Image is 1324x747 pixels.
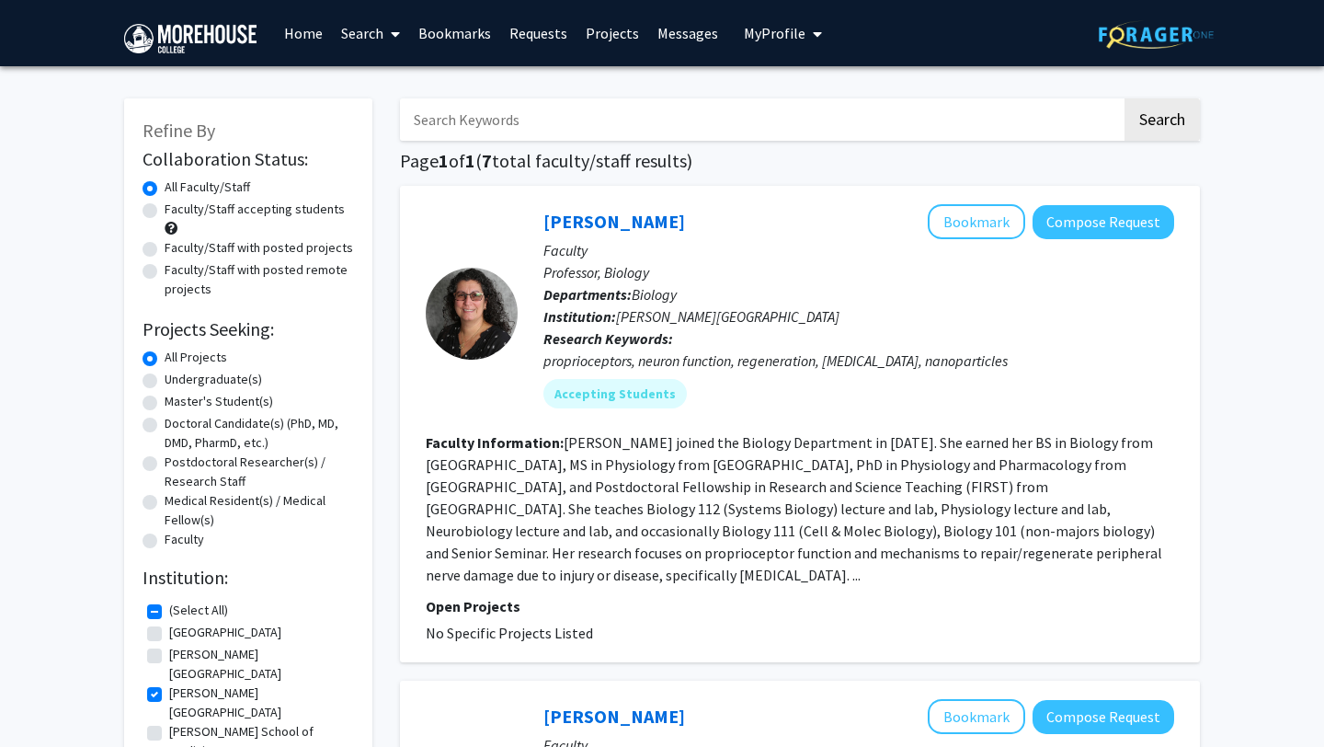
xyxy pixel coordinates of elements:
[14,664,78,733] iframe: Chat
[543,350,1174,372] div: proprioceptors, neuron function, regeneration, [MEDICAL_DATA], nanoparticles
[648,1,727,65] a: Messages
[543,239,1174,261] p: Faculty
[332,1,409,65] a: Search
[169,601,228,620] label: (Select All)
[1033,205,1174,239] button: Compose Request to Valerie Haftel
[1033,700,1174,734] button: Compose Request to Jeffrey Handy
[1099,20,1214,49] img: ForagerOne Logo
[169,623,281,642] label: [GEOGRAPHIC_DATA]
[143,318,354,340] h2: Projects Seeking:
[426,595,1174,617] p: Open Projects
[1124,98,1200,141] button: Search
[543,329,673,348] b: Research Keywords:
[169,645,349,684] label: [PERSON_NAME][GEOGRAPHIC_DATA]
[143,567,354,589] h2: Institution:
[124,24,257,53] img: Morehouse College Logo
[543,379,687,408] mat-chip: Accepting Students
[143,119,215,142] span: Refine By
[426,433,564,452] b: Faculty Information:
[928,204,1025,239] button: Add Valerie Haftel to Bookmarks
[576,1,648,65] a: Projects
[426,624,593,642] span: No Specific Projects Listed
[500,1,576,65] a: Requests
[165,414,354,453] label: Doctoral Candidate(s) (PhD, MD, DMD, PharmD, etc.)
[482,149,492,172] span: 7
[143,148,354,170] h2: Collaboration Status:
[165,491,354,530] label: Medical Resident(s) / Medical Fellow(s)
[744,24,805,42] span: My Profile
[543,307,616,326] b: Institution:
[165,530,204,549] label: Faculty
[400,98,1122,141] input: Search Keywords
[165,178,250,197] label: All Faculty/Staff
[426,433,1162,584] fg-read-more: [PERSON_NAME] joined the Biology Department in [DATE]. She earned her BS in Biology from [GEOGRAP...
[409,1,500,65] a: Bookmarks
[400,150,1200,172] h1: Page of ( total faculty/staff results)
[543,210,685,233] a: [PERSON_NAME]
[616,307,839,326] span: [PERSON_NAME][GEOGRAPHIC_DATA]
[165,392,273,411] label: Master's Student(s)
[275,1,332,65] a: Home
[165,453,354,491] label: Postdoctoral Researcher(s) / Research Staff
[543,261,1174,283] p: Professor, Biology
[165,200,345,219] label: Faculty/Staff accepting students
[465,149,475,172] span: 1
[543,705,685,728] a: [PERSON_NAME]
[165,238,353,258] label: Faculty/Staff with posted projects
[543,285,632,304] b: Departments:
[632,285,677,304] span: Biology
[439,149,449,172] span: 1
[928,699,1025,734] button: Add Jeffrey Handy to Bookmarks
[165,370,262,389] label: Undergraduate(s)
[165,348,227,367] label: All Projects
[165,260,354,299] label: Faculty/Staff with posted remote projects
[169,684,349,722] label: [PERSON_NAME][GEOGRAPHIC_DATA]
